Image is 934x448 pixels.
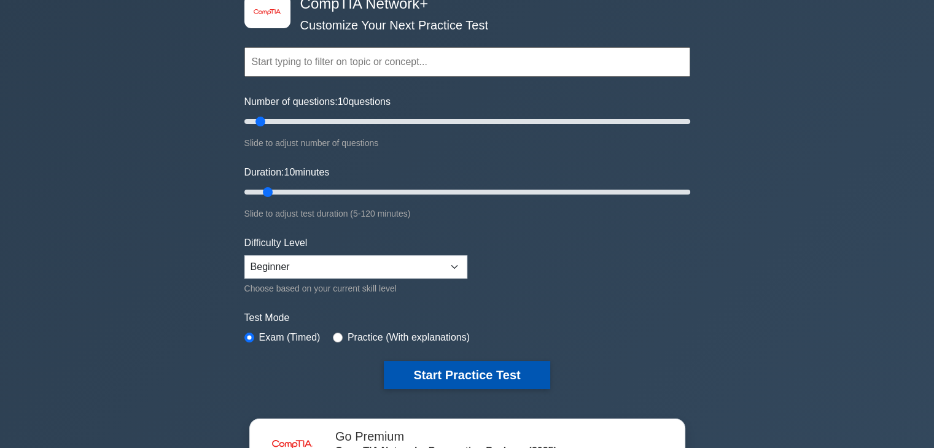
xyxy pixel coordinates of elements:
[284,167,295,177] span: 10
[384,361,550,389] button: Start Practice Test
[244,281,467,296] div: Choose based on your current skill level
[244,95,391,109] label: Number of questions: questions
[244,165,330,180] label: Duration: minutes
[244,136,690,150] div: Slide to adjust number of questions
[348,330,470,345] label: Practice (With explanations)
[259,330,321,345] label: Exam (Timed)
[244,311,690,325] label: Test Mode
[338,96,349,107] span: 10
[244,206,690,221] div: Slide to adjust test duration (5-120 minutes)
[244,47,690,77] input: Start typing to filter on topic or concept...
[244,236,308,250] label: Difficulty Level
